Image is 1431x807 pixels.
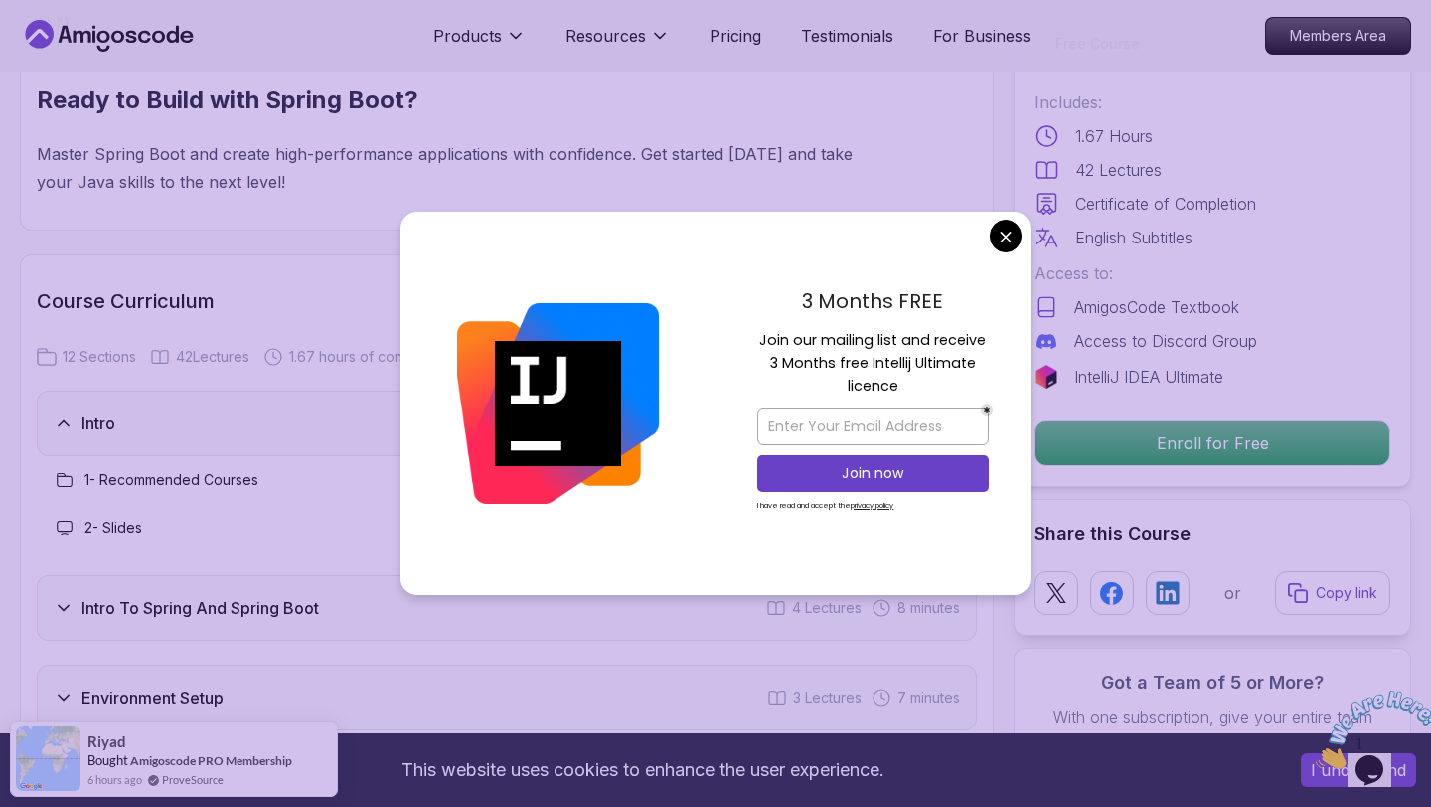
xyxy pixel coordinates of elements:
[710,24,761,48] a: Pricing
[176,347,249,367] span: 42 Lectures
[87,771,142,788] span: 6 hours ago
[87,752,128,768] span: Bought
[1301,753,1416,787] button: Accept cookies
[1034,669,1390,697] h3: Got a Team of 5 or More?
[1035,421,1389,465] p: Enroll for Free
[1308,683,1431,777] iframe: chat widget
[8,8,131,86] img: Chat attention grabber
[1034,420,1390,466] button: Enroll for Free
[289,347,427,367] span: 1.67 hours of content
[162,771,224,788] a: ProveSource
[1224,581,1241,605] p: or
[1265,17,1411,55] a: Members Area
[433,24,502,48] p: Products
[37,575,977,641] button: Intro To Spring And Spring Boot4 Lectures 8 minutes
[15,748,1271,792] div: This website uses cookies to enhance the user experience.
[130,753,292,768] a: Amigoscode PRO Membership
[16,726,80,791] img: provesource social proof notification image
[1075,192,1256,216] p: Certificate of Completion
[1074,365,1223,389] p: IntelliJ IDEA Ultimate
[81,686,224,710] h3: Environment Setup
[1075,124,1153,148] p: 1.67 Hours
[1075,158,1162,182] p: 42 Lectures
[1034,261,1390,285] p: Access to:
[792,598,862,618] span: 4 Lectures
[8,8,16,25] span: 1
[87,733,126,750] span: riyad
[801,24,893,48] a: Testimonials
[37,665,977,730] button: Environment Setup3 Lectures 7 minutes
[1075,226,1192,249] p: English Subtitles
[37,391,977,456] button: Intro2 Lectures
[81,411,115,435] h3: Intro
[1316,583,1377,603] p: Copy link
[565,24,646,48] p: Resources
[933,24,1031,48] a: For Business
[1275,571,1390,615] button: Copy link
[897,688,960,708] span: 7 minutes
[1074,295,1239,319] p: AmigosCode Textbook
[84,470,258,490] h3: 1 - Recommended Courses
[1034,365,1058,389] img: jetbrains logo
[1266,18,1410,54] p: Members Area
[793,688,862,708] span: 3 Lectures
[63,347,136,367] span: 12 Sections
[84,518,142,538] h3: 2 - Slides
[1034,520,1390,548] h2: Share this Course
[37,287,977,315] h2: Course Curriculum
[433,24,526,64] button: Products
[897,598,960,618] span: 8 minutes
[565,24,670,64] button: Resources
[37,84,882,116] h2: Ready to Build with Spring Boot?
[1034,90,1390,114] p: Includes:
[81,596,319,620] h3: Intro To Spring And Spring Boot
[37,140,882,196] p: Master Spring Boot and create high-performance applications with confidence. Get started [DATE] a...
[1074,329,1257,353] p: Access to Discord Group
[1034,705,1390,752] p: With one subscription, give your entire team access to all courses and features.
